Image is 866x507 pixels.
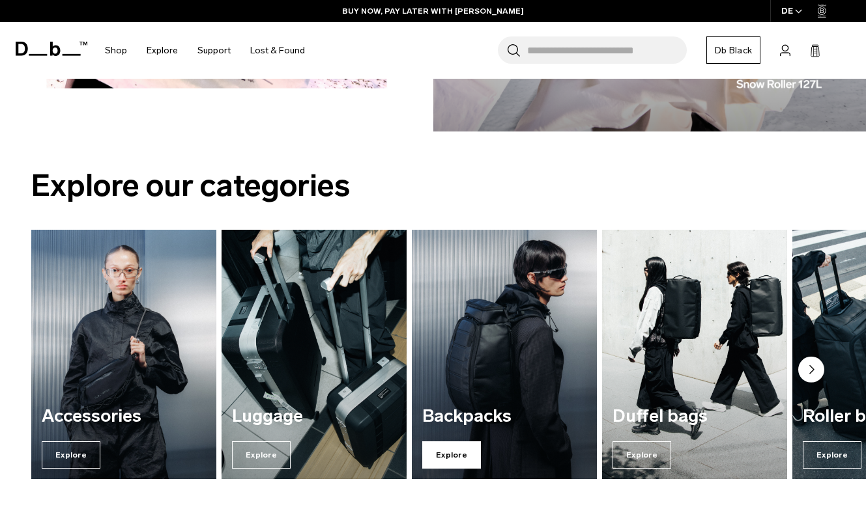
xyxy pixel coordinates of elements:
a: Explore [147,27,178,74]
h3: Luggage [232,407,396,426]
a: Lost & Found [250,27,305,74]
h2: Explore our categories [31,163,835,209]
div: 4 / 7 [602,230,787,479]
a: Accessories Explore [31,230,216,479]
a: Duffel bags Explore [602,230,787,479]
a: BUY NOW, PAY LATER WITH [PERSON_NAME] [342,5,524,17]
span: Explore [42,441,100,469]
h3: Duffel bags [613,407,777,426]
nav: Main Navigation [95,22,315,79]
span: Explore [422,441,481,469]
a: Backpacks Explore [412,230,597,479]
div: 2 / 7 [222,230,407,479]
span: Explore [232,441,291,469]
a: Support [197,27,231,74]
a: Luggage Explore [222,230,407,479]
a: Db Black [706,36,760,64]
span: Explore [803,441,861,469]
div: 3 / 7 [412,230,597,479]
button: Next slide [798,356,824,385]
h3: Accessories [42,407,206,426]
span: Explore [613,441,671,469]
div: 1 / 7 [31,230,216,479]
a: Shop [105,27,127,74]
h3: Backpacks [422,407,586,426]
